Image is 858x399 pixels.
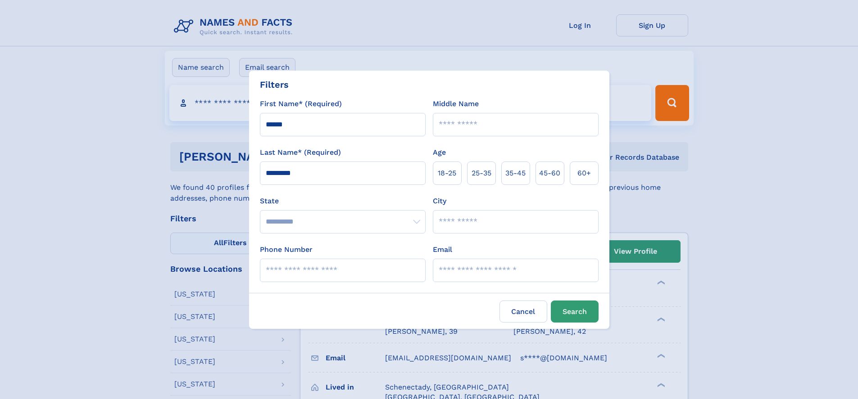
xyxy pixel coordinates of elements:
button: Search [551,300,599,323]
label: Age [433,147,446,158]
label: State [260,196,426,206]
label: Email [433,244,452,255]
span: 45‑60 [539,168,560,179]
label: City [433,196,446,206]
label: Cancel [499,300,547,323]
div: Filters [260,78,289,91]
span: 25‑35 [472,168,491,179]
span: 18‑25 [438,168,456,179]
span: 60+ [577,168,591,179]
label: Middle Name [433,99,479,109]
span: 35‑45 [505,168,526,179]
label: Last Name* (Required) [260,147,341,158]
label: First Name* (Required) [260,99,342,109]
label: Phone Number [260,244,313,255]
